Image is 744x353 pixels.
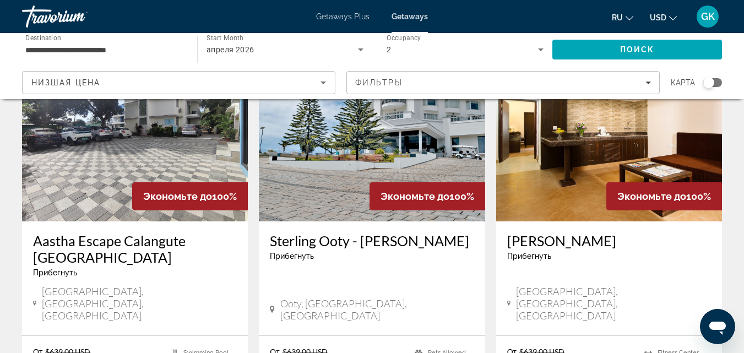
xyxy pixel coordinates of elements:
[650,9,677,25] button: Change currency
[280,297,474,322] span: Ooty, [GEOGRAPHIC_DATA], [GEOGRAPHIC_DATA]
[22,2,132,31] a: Travorium
[552,40,722,59] button: Search
[207,34,243,42] span: Start Month
[31,76,326,89] mat-select: Sort by
[370,182,485,210] div: 100%
[22,45,248,221] img: Aastha Escape Calangute Goa
[617,191,686,202] span: Экономьте до
[507,252,551,260] span: Прибегнуть
[270,252,314,260] span: Прибегнуть
[355,78,403,87] span: Фильтры
[33,268,77,277] span: Прибегнуть
[612,13,623,22] span: ru
[346,71,660,94] button: Filters
[270,232,474,249] a: Sterling Ooty - [PERSON_NAME]
[42,285,237,322] span: [GEOGRAPHIC_DATA], [GEOGRAPHIC_DATA], [GEOGRAPHIC_DATA]
[516,285,711,322] span: [GEOGRAPHIC_DATA], [GEOGRAPHIC_DATA], [GEOGRAPHIC_DATA]
[387,45,391,54] span: 2
[207,45,254,54] span: апреля 2026
[25,34,61,41] span: Destination
[693,5,722,28] button: User Menu
[132,182,248,210] div: 100%
[33,232,237,265] a: Aastha Escape Calangute [GEOGRAPHIC_DATA]
[612,9,633,25] button: Change language
[701,11,715,22] span: GK
[25,44,183,57] input: Select destination
[31,78,100,87] span: Низшая цена
[381,191,449,202] span: Экономьте до
[650,13,666,22] span: USD
[387,34,421,42] span: Occupancy
[259,45,485,221] img: Sterling Ooty - Fern Hill
[507,232,711,249] a: [PERSON_NAME]
[392,12,428,21] a: Getaways
[671,75,695,90] span: карта
[606,182,722,210] div: 100%
[620,45,655,54] span: Поиск
[316,12,370,21] a: Getaways Plus
[700,309,735,344] iframe: Кнопка запуска окна обмена сообщениями
[143,191,212,202] span: Экономьте до
[496,45,722,221] img: Sterling Corbett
